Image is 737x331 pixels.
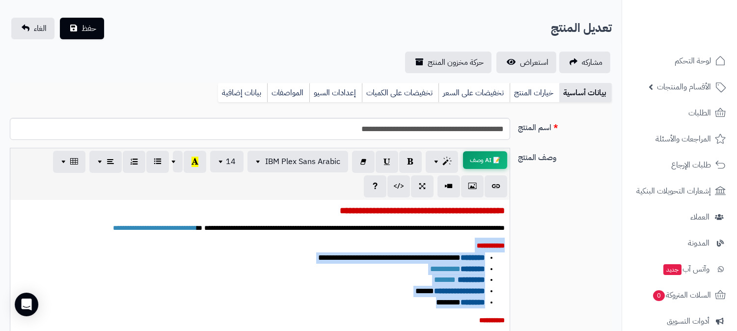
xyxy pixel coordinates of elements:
[405,52,491,73] a: حركة مخزون المنتج
[655,132,711,146] span: المراجعات والأسئلة
[671,158,711,172] span: طلبات الإرجاع
[510,83,559,103] a: خيارات المنتج
[267,83,309,103] a: المواصفات
[514,148,616,164] label: وصف المنتج
[667,314,710,328] span: أدوات التسويق
[559,52,610,73] a: مشاركه
[438,83,510,103] a: تخفيضات على السعر
[653,290,665,301] span: 0
[11,18,55,39] a: الغاء
[657,80,711,94] span: الأقسام والمنتجات
[247,151,348,172] button: IBM Plex Sans Arabic
[628,153,731,177] a: طلبات الإرجاع
[628,283,731,307] a: السلات المتروكة0
[218,83,267,103] a: بيانات إضافية
[428,56,484,68] span: حركة مخزون المنتج
[675,54,711,68] span: لوحة التحكم
[514,118,616,134] label: اسم المنتج
[265,156,340,167] span: IBM Plex Sans Arabic
[309,83,362,103] a: إعدادات السيو
[670,26,728,47] img: logo-2.png
[662,262,710,276] span: وآتس آب
[82,23,96,34] span: حفظ
[652,288,711,302] span: السلات المتروكة
[628,257,731,281] a: وآتس آبجديد
[628,101,731,125] a: الطلبات
[551,18,612,38] h2: تعديل المنتج
[690,210,710,224] span: العملاء
[688,236,710,250] span: المدونة
[663,264,682,275] span: جديد
[636,184,711,198] span: إشعارات التحويلات البنكية
[210,151,244,172] button: 14
[628,49,731,73] a: لوحة التحكم
[559,83,612,103] a: بيانات أساسية
[34,23,47,34] span: الغاء
[496,52,556,73] a: استعراض
[628,179,731,203] a: إشعارات التحويلات البنكية
[362,83,438,103] a: تخفيضات على الكميات
[628,231,731,255] a: المدونة
[226,156,236,167] span: 14
[463,151,507,169] button: 📝 AI وصف
[582,56,602,68] span: مشاركه
[688,106,711,120] span: الطلبات
[628,127,731,151] a: المراجعات والأسئلة
[15,293,38,316] div: Open Intercom Messenger
[520,56,548,68] span: استعراض
[628,205,731,229] a: العملاء
[60,18,104,39] button: حفظ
